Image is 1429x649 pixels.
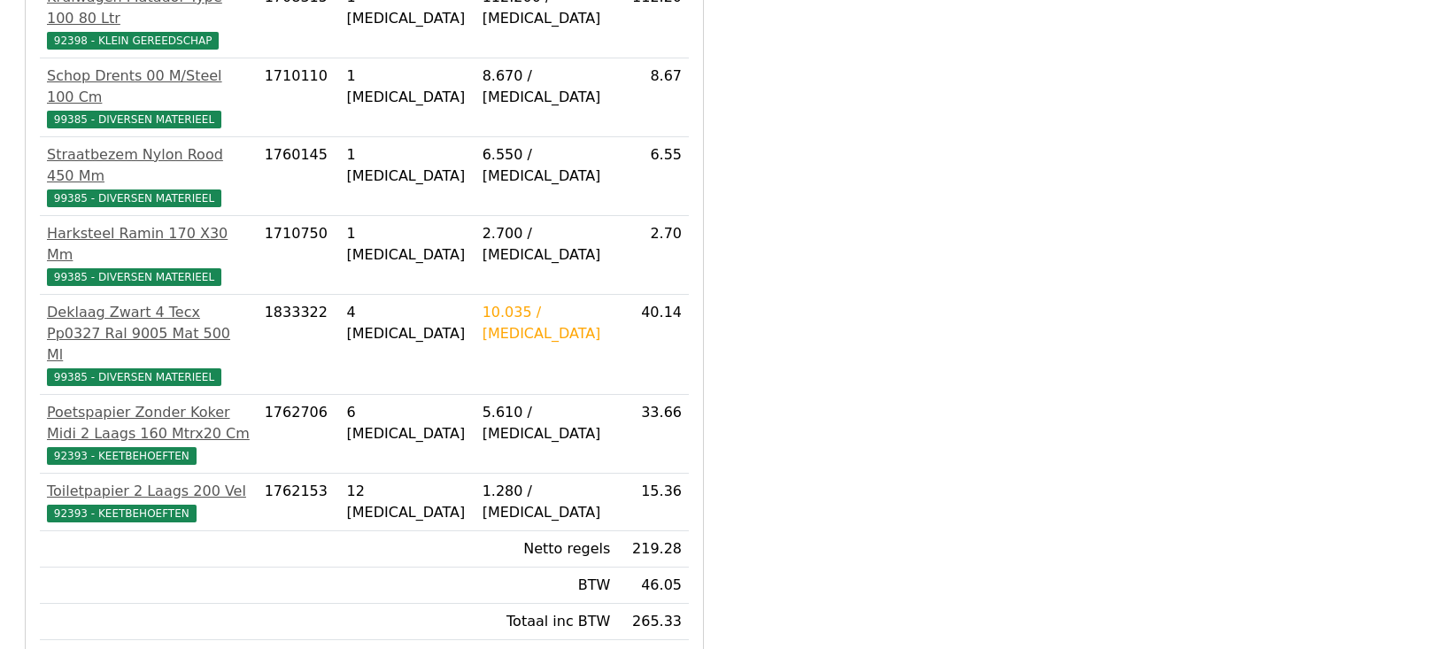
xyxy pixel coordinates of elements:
[258,295,340,395] td: 1833322
[483,223,611,266] div: 2.700 / [MEDICAL_DATA]
[475,568,618,604] td: BTW
[47,144,251,208] a: Straatbezem Nylon Rood 450 Mm99385 - DIVERSEN MATERIEEL
[47,302,251,366] div: Deklaag Zwart 4 Tecx Pp0327 Ral 9005 Mat 500 Ml
[47,302,251,387] a: Deklaag Zwart 4 Tecx Pp0327 Ral 9005 Mat 500 Ml99385 - DIVERSEN MATERIEEL
[258,395,340,474] td: 1762706
[47,402,251,444] div: Poetspapier Zonder Koker Midi 2 Laags 160 Mtrx20 Cm
[47,189,221,207] span: 99385 - DIVERSEN MATERIEEL
[347,66,468,108] div: 1 [MEDICAL_DATA]
[483,302,611,344] div: 10.035 / [MEDICAL_DATA]
[617,295,689,395] td: 40.14
[483,402,611,444] div: 5.610 / [MEDICAL_DATA]
[347,223,468,266] div: 1 [MEDICAL_DATA]
[47,223,251,266] div: Harksteel Ramin 170 X30 Mm
[47,32,219,50] span: 92398 - KLEIN GEREEDSCHAP
[47,447,197,465] span: 92393 - KEETBEHOEFTEN
[47,481,251,523] a: Toiletpapier 2 Laags 200 Vel92393 - KEETBEHOEFTEN
[617,395,689,474] td: 33.66
[347,481,468,523] div: 12 [MEDICAL_DATA]
[47,368,221,386] span: 99385 - DIVERSEN MATERIEEL
[475,604,618,640] td: Totaal inc BTW
[47,481,251,502] div: Toiletpapier 2 Laags 200 Vel
[47,66,251,108] div: Schop Drents 00 M/Steel 100 Cm
[483,66,611,108] div: 8.670 / [MEDICAL_DATA]
[475,531,618,568] td: Netto regels
[47,111,221,128] span: 99385 - DIVERSEN MATERIEEL
[347,402,468,444] div: 6 [MEDICAL_DATA]
[258,58,340,137] td: 1710110
[47,268,221,286] span: 99385 - DIVERSEN MATERIEEL
[258,474,340,531] td: 1762153
[47,505,197,522] span: 92393 - KEETBEHOEFTEN
[258,137,340,216] td: 1760145
[617,531,689,568] td: 219.28
[617,216,689,295] td: 2.70
[47,223,251,287] a: Harksteel Ramin 170 X30 Mm99385 - DIVERSEN MATERIEEL
[617,474,689,531] td: 15.36
[47,402,251,466] a: Poetspapier Zonder Koker Midi 2 Laags 160 Mtrx20 Cm92393 - KEETBEHOEFTEN
[617,568,689,604] td: 46.05
[258,216,340,295] td: 1710750
[47,144,251,187] div: Straatbezem Nylon Rood 450 Mm
[617,58,689,137] td: 8.67
[483,481,611,523] div: 1.280 / [MEDICAL_DATA]
[617,604,689,640] td: 265.33
[347,302,468,344] div: 4 [MEDICAL_DATA]
[617,137,689,216] td: 6.55
[47,66,251,129] a: Schop Drents 00 M/Steel 100 Cm99385 - DIVERSEN MATERIEEL
[347,144,468,187] div: 1 [MEDICAL_DATA]
[483,144,611,187] div: 6.550 / [MEDICAL_DATA]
